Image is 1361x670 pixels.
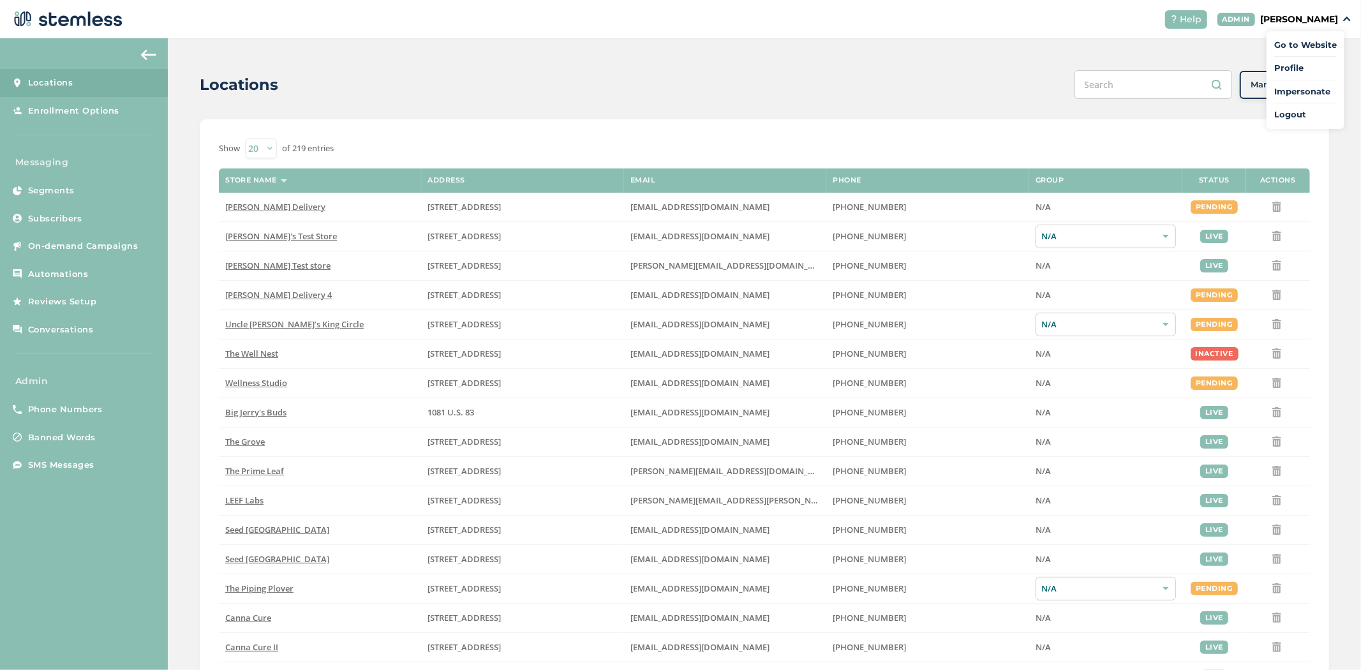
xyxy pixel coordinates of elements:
[225,524,329,535] span: Seed [GEOGRAPHIC_DATA]
[428,554,618,565] label: 401 Centre Street
[225,176,277,184] label: Store name
[630,495,900,506] span: [PERSON_NAME][EMAIL_ADDRESS][PERSON_NAME][DOMAIN_NAME]
[833,318,906,330] span: [PHONE_NUMBER]
[630,553,770,565] span: [EMAIL_ADDRESS][DOMAIN_NAME]
[1036,378,1176,389] label: N/A
[833,407,1023,418] label: (580) 539-1118
[225,436,415,447] label: The Grove
[225,377,287,389] span: Wellness Studio
[1036,642,1176,653] label: N/A
[833,290,1023,301] label: (818) 561-0790
[1036,176,1064,184] label: Group
[1200,406,1228,419] div: live
[28,240,138,253] span: On-demand Campaigns
[1170,15,1178,23] img: icon-help-white-03924b79.svg
[225,407,415,418] label: Big Jerry's Buds
[28,431,96,444] span: Banned Words
[833,553,906,565] span: [PHONE_NUMBER]
[281,179,287,182] img: icon-sort-1e1d7615.svg
[630,613,820,623] label: info@shopcannacure.com
[1191,200,1238,214] div: pending
[28,324,94,336] span: Conversations
[1191,582,1238,595] div: pending
[833,465,906,477] span: [PHONE_NUMBER]
[630,525,820,535] label: team@seedyourhead.com
[833,436,906,447] span: [PHONE_NUMBER]
[1274,108,1337,121] a: Logout
[225,202,415,212] label: Hazel Delivery
[1200,611,1228,625] div: live
[428,377,502,389] span: [STREET_ADDRESS]
[630,641,770,653] span: [EMAIL_ADDRESS][DOMAIN_NAME]
[833,525,1023,535] label: (207) 747-4648
[225,553,329,565] span: Seed [GEOGRAPHIC_DATA]
[630,230,770,242] span: [EMAIL_ADDRESS][DOMAIN_NAME]
[1036,260,1176,271] label: N/A
[428,260,502,271] span: [STREET_ADDRESS]
[833,583,906,594] span: [PHONE_NUMBER]
[225,583,415,594] label: The Piping Plover
[630,348,770,359] span: [EMAIL_ADDRESS][DOMAIN_NAME]
[833,319,1023,330] label: (907) 330-7833
[1200,435,1228,449] div: live
[1217,13,1256,26] div: ADMIN
[1036,202,1176,212] label: N/A
[833,201,906,212] span: [PHONE_NUMBER]
[225,378,415,389] label: Wellness Studio
[630,642,820,653] label: contact@shopcannacure.com
[428,436,618,447] label: 8155 Center Street
[225,641,278,653] span: Canna Cure II
[428,406,475,418] span: 1081 U.S. 83
[630,406,770,418] span: [EMAIL_ADDRESS][DOMAIN_NAME]
[630,407,820,418] label: info@bigjerrysbuds.com
[428,407,618,418] label: 1081 U.S. 83
[1200,523,1228,537] div: live
[225,348,278,359] span: The Well Nest
[28,77,73,89] span: Locations
[225,289,332,301] span: [PERSON_NAME] Delivery 4
[833,495,1023,506] label: (707) 513-9697
[1036,313,1176,336] div: N/A
[225,465,284,477] span: The Prime Leaf
[1274,39,1337,52] a: Go to Website
[282,142,334,155] label: of 219 entries
[225,260,331,271] span: [PERSON_NAME] Test store
[630,290,820,301] label: arman91488@gmail.com
[1036,436,1176,447] label: N/A
[225,495,415,506] label: LEEF Labs
[833,176,861,184] label: Phone
[1036,407,1176,418] label: N/A
[833,202,1023,212] label: (818) 561-0790
[1274,86,1337,98] span: Impersonate
[428,553,502,565] span: [STREET_ADDRESS]
[28,295,97,308] span: Reviews Setup
[1036,348,1176,359] label: N/A
[630,202,820,212] label: arman91488@gmail.com
[1036,554,1176,565] label: N/A
[225,290,415,301] label: Hazel Delivery 4
[428,613,618,623] label: 2720 Northwest Sheridan Road
[428,495,618,506] label: 1785 South Main Street
[225,554,415,565] label: Seed Boston
[428,465,502,477] span: [STREET_ADDRESS]
[1036,525,1176,535] label: N/A
[833,406,906,418] span: [PHONE_NUMBER]
[141,50,156,60] img: icon-arrow-back-accent-c549486e.svg
[428,260,618,271] label: 5241 Center Boulevard
[630,319,820,330] label: christian@uncleherbsak.com
[1251,78,1318,91] span: Manage Groups
[1297,609,1361,670] iframe: Chat Widget
[225,525,415,535] label: Seed Portland
[1036,613,1176,623] label: N/A
[833,348,906,359] span: [PHONE_NUMBER]
[1191,376,1238,390] div: pending
[1240,71,1329,99] button: Manage Groups
[10,6,123,32] img: logo-dark-0685b13c.svg
[428,289,502,301] span: [STREET_ADDRESS]
[833,289,906,301] span: [PHONE_NUMBER]
[833,231,1023,242] label: (503) 804-9208
[630,583,770,594] span: [EMAIL_ADDRESS][DOMAIN_NAME]
[630,465,835,477] span: [PERSON_NAME][EMAIL_ADDRESS][DOMAIN_NAME]
[833,466,1023,477] label: (520) 272-8455
[833,524,906,535] span: [PHONE_NUMBER]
